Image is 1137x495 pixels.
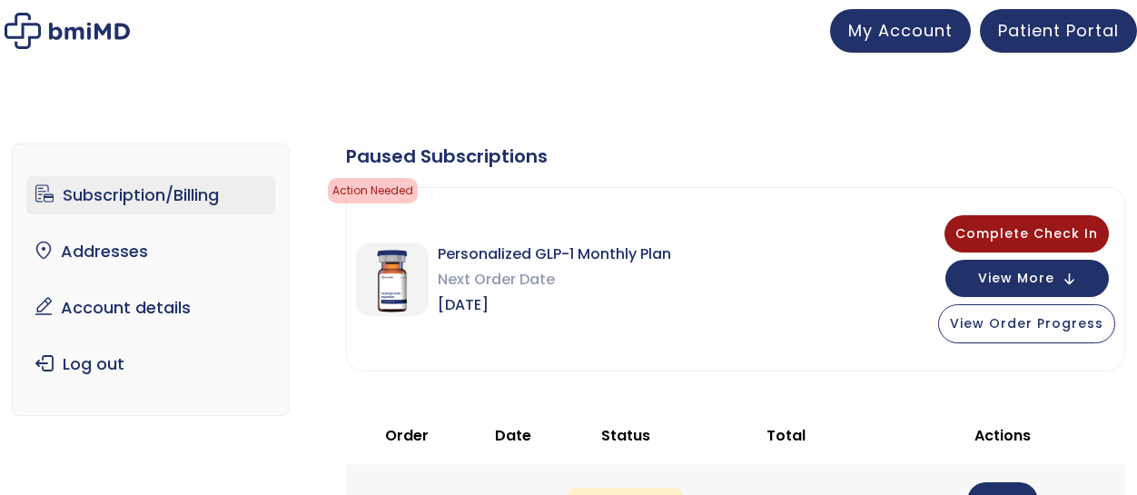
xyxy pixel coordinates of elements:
[495,425,531,446] span: Date
[945,260,1109,297] button: View More
[5,13,130,49] img: My account
[12,144,291,416] nav: Account pages
[438,267,671,292] span: Next Order Date
[601,425,650,446] span: Status
[766,425,806,446] span: Total
[848,19,953,42] span: My Account
[26,345,276,383] a: Log out
[938,304,1115,343] button: View Order Progress
[950,314,1103,332] span: View Order Progress
[998,19,1119,42] span: Patient Portal
[438,292,671,318] span: [DATE]
[26,289,276,327] a: Account details
[830,9,971,53] a: My Account
[26,233,276,271] a: Addresses
[944,215,1109,252] button: Complete Check In
[974,425,1031,446] span: Actions
[26,176,276,214] a: Subscription/Billing
[438,242,671,267] span: Personalized GLP-1 Monthly Plan
[328,178,418,203] span: Action Needed
[346,144,1126,169] div: Paused Subscriptions
[980,9,1137,53] a: Patient Portal
[955,224,1098,243] span: Complete Check In
[385,425,429,446] span: Order
[978,272,1054,284] span: View More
